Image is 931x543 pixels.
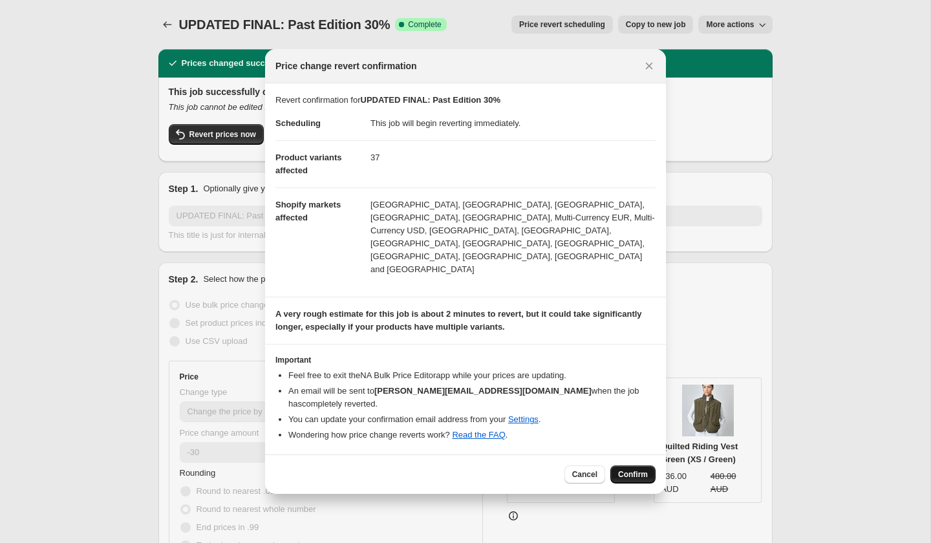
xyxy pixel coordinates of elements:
a: Settings [508,414,539,424]
button: Cancel [564,465,605,484]
p: Revert confirmation for [275,94,656,107]
b: [PERSON_NAME][EMAIL_ADDRESS][DOMAIN_NAME] [374,386,592,396]
dd: [GEOGRAPHIC_DATA], [GEOGRAPHIC_DATA], [GEOGRAPHIC_DATA], [GEOGRAPHIC_DATA], [GEOGRAPHIC_DATA], Mu... [370,187,656,286]
span: Product variants affected [275,153,342,175]
span: Price change revert confirmation [275,59,417,72]
span: Confirm [618,469,648,480]
b: UPDATED FINAL: Past Edition 30% [361,95,500,105]
li: An email will be sent to when the job has completely reverted . [288,385,656,410]
button: Close [640,57,658,75]
span: Scheduling [275,118,321,128]
dd: This job will begin reverting immediately. [370,107,656,140]
li: You can update your confirmation email address from your . [288,413,656,426]
dd: 37 [370,140,656,175]
b: A very rough estimate for this job is about 2 minutes to revert, but it could take significantly ... [275,309,642,332]
span: Cancel [572,469,597,480]
h3: Important [275,355,656,365]
li: Wondering how price change reverts work? . [288,429,656,442]
li: Feel free to exit the NA Bulk Price Editor app while your prices are updating. [288,369,656,382]
button: Confirm [610,465,656,484]
a: Read the FAQ [452,430,505,440]
span: Shopify markets affected [275,200,341,222]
